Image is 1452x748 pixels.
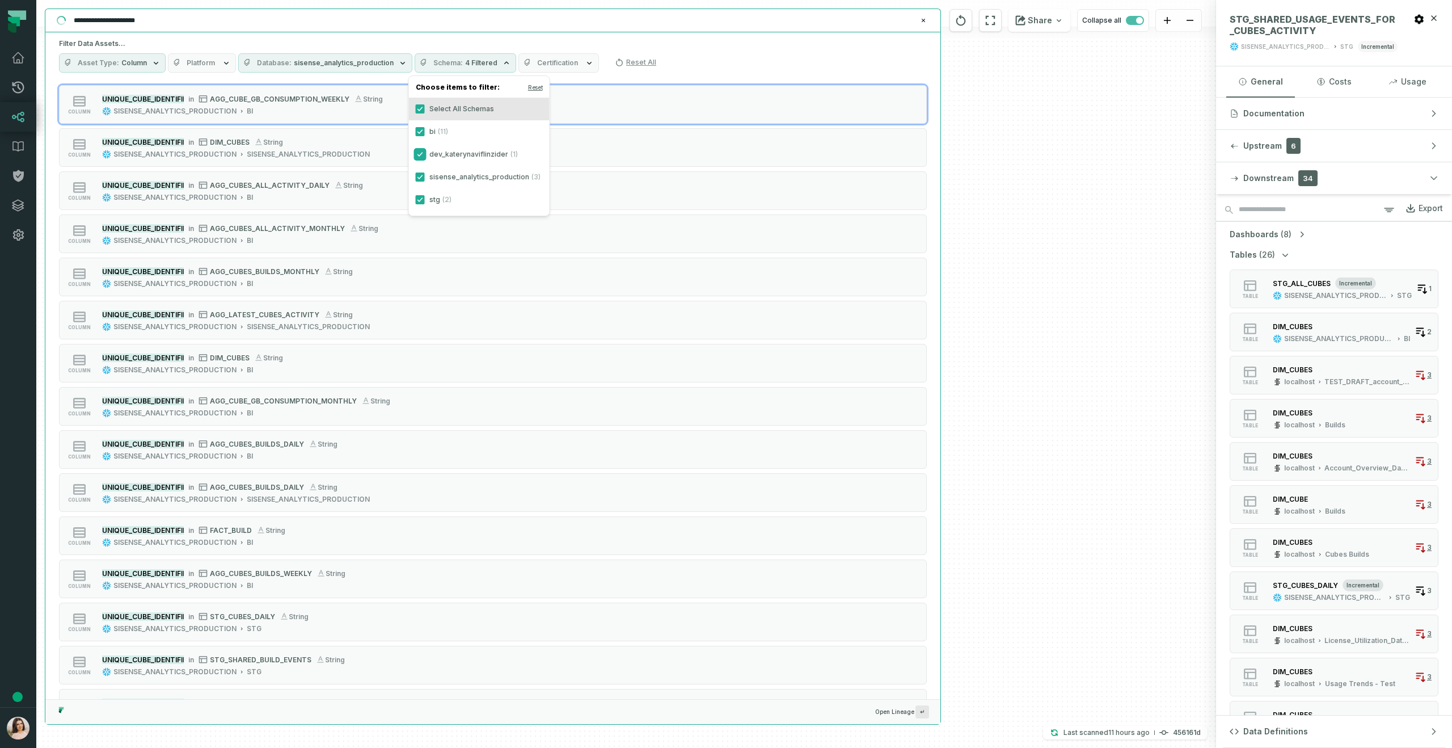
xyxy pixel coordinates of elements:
div: Export [1419,203,1443,213]
div: STG_ALL_CUBES [1273,279,1331,288]
div: Builds [1325,421,1345,430]
div: SISENSE_ANALYTICS_PRODUCTION [113,150,237,159]
span: AGG_CUBES_BUILDS_DAILY [210,440,304,448]
label: dev_katerynaviflinzider [409,143,550,166]
div: BI [247,236,253,245]
div: SISENSE_ANALYTICS_PRODUCTION [113,365,237,375]
span: in [188,655,194,664]
div: SISENSE_ANALYTICS_PRODUCTION [113,538,237,547]
div: DIM_CUBES [1273,452,1312,460]
span: AGG_CUBES_ALL_ACTIVITY_DAILY [210,181,330,190]
div: SISENSE_ANALYTICS_PRODUCTION [1241,43,1330,51]
h5: Filter Data Assets... [59,39,927,48]
div: Suggestions [45,79,940,699]
button: tableSISENSE_ANALYTICS_PRODUCTIONBI2 [1230,313,1438,351]
button: Platform [168,53,236,73]
span: (11) [438,127,448,136]
div: DIM_CUBES [1273,322,1312,331]
div: STG [247,624,261,633]
mark: UNIQUE_CUBE_IDENTIFIER [102,181,191,190]
label: sisense_analytics_production [409,166,550,188]
div: SISENSE_ANALYTICS_PRODUCTION [113,322,237,331]
div: UNIQUE_CUBE_IDENTIFIER [102,440,184,448]
div: DIM_CUBES [1273,624,1312,633]
span: STG_SHARED_USAGE_EVENTS_FOR_CUBES_ACTIVITY [1230,14,1398,36]
div: SISENSE_ANALYTICS_PRODUCTION [113,107,237,116]
span: string [263,138,283,146]
button: Costs [1299,66,1368,97]
div: localhost [1284,507,1315,516]
div: SISENSE_ANALYTICS_PRODUCTION [1284,593,1385,602]
button: columnUNIQUE_CUBE_IDENTIFIERinAGG_CUBES_ALL_ACTIVITY_MONTHLYstringSISENSE_ANALYTICS_PRODUCTIONBI [59,215,927,253]
span: in [188,483,194,491]
div: STG [1397,291,1412,300]
span: string [343,181,363,190]
mark: UNIQUE_CUBE_IDENTIFIER [102,310,191,319]
button: tablelocalhostCubes Builds3 [1230,528,1438,567]
span: Tables [1230,249,1257,260]
span: DIM_CUBES [210,138,250,146]
span: AGG_CUBES_BUILDS_WEEKLY [210,569,312,578]
span: table [1242,423,1258,428]
div: BI [1404,334,1410,343]
button: tablelocalhostBuilds3 [1230,485,1438,524]
span: Certification [537,58,578,68]
mark: UNIQUE_CUBE_IDENTIFIER [102,699,191,707]
button: stg(2) [416,195,425,204]
mark: UNIQUE_CUBE_IDENTIFIER [102,354,191,362]
span: column [68,368,91,373]
button: Reset [528,83,543,92]
span: AGG_CUBES_ALL_ACTIVITY_MONTHLY [210,224,345,233]
span: in [188,526,194,535]
div: UNIQUE_CUBE_IDENTIFIER [102,267,184,276]
span: in [188,699,194,707]
div: License_Utilization_Datamodel [1324,636,1410,645]
div: Account_Overview_Datamodel [1324,464,1410,473]
span: (8) [1281,229,1291,240]
span: AGG_CUBE_GB_CONSUMPTION_WEEKLY [210,95,349,103]
button: Asset TypeColumn [59,53,166,73]
div: BI [247,193,253,202]
button: Dashboards(8) [1230,229,1307,240]
div: SISENSE_ANALYTICS_PRODUCTION [113,624,237,633]
span: 2 [1427,327,1432,337]
span: table [1242,337,1258,342]
span: Dashboards [1230,229,1278,240]
div: SISENSE_ANALYTICS_PRODUCTION [113,236,237,245]
div: localhost [1284,421,1315,430]
span: column [68,454,91,460]
span: in [188,181,194,190]
span: in [188,397,194,405]
button: columnUNIQUE_CUBE_IDENTIFIERinAGG_CUBES_BUILDS_DAILYstringSISENSE_ANALYTICS_PRODUCTIONSISENSE_ANA... [59,473,927,512]
span: column [68,238,91,244]
div: UNIQUE_CUBE_IDENTIFIER [102,655,184,664]
span: 3 [1427,586,1432,595]
span: in [188,569,194,578]
button: columnUNIQUE_CUBE_IDENTIFIERinSTG_SHARED_BUILD_EVENTSstringSISENSE_ANALYTICS_PRODUCTIONSTG [59,646,927,684]
span: string [355,699,375,707]
button: Documentation [1216,98,1452,129]
div: SISENSE_ANALYTICS_PRODUCTION [1284,334,1394,343]
button: tableincrementalSISENSE_ANALYTICS_PRODUCTIONSTG3 [1230,571,1438,610]
button: dev_katerynaviflinzider(1) [416,150,425,159]
div: Cubes Builds [1325,550,1369,559]
div: STG [1340,43,1353,51]
mark: UNIQUE_CUBE_IDENTIFIER [102,138,191,146]
span: incremental [1335,277,1376,289]
button: Usage [1373,66,1442,97]
div: UNIQUE_CUBE_IDENTIFIER [102,569,184,578]
span: (3) [531,173,541,182]
button: tablelocalhostAccount_Overview_Datamodel3 [1230,442,1438,481]
mark: UNIQUE_CUBE_IDENTIFIER [102,612,191,621]
button: columnUNIQUE_CUBE_IDENTIFIERinFACT_BUILDstringSISENSE_ANALYTICS_PRODUCTIONBI [59,516,927,555]
div: BI [247,107,253,116]
button: bi(11) [416,127,425,136]
h4: Choose items to filter: [409,81,550,98]
button: zoom out [1179,10,1201,32]
span: column [68,195,91,201]
span: 3 [1427,500,1432,509]
button: Schema4 Filtered [415,53,516,73]
a: Export [1396,200,1443,220]
button: Last scanned[DATE] 04:37:40456161d [1043,726,1208,739]
div: SISENSE_ANALYTICS_PRODUCTION [113,495,237,504]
